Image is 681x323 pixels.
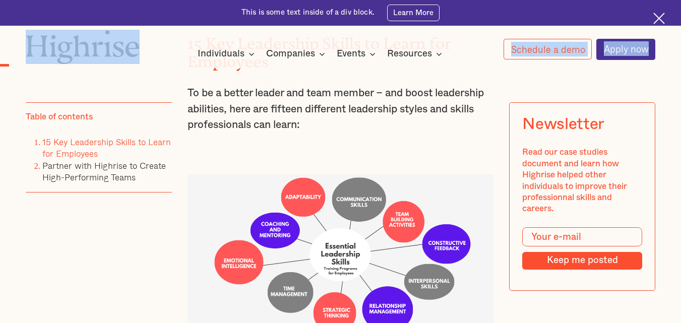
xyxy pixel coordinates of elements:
div: Individuals [198,48,258,60]
a: Partner with Highrise to Create High-Performing Teams [42,158,166,183]
a: Learn More [387,5,440,21]
div: Events [337,48,379,60]
p: To be a better leader and team member – and boost leadership abilities, here are fifteen differen... [188,85,493,133]
div: Resources [387,48,432,60]
form: Modal Form [522,227,642,270]
div: Read our case studies document and learn how Highrise helped other individuals to improve their p... [522,147,642,215]
input: Keep me posted [522,252,642,270]
img: Cross icon [653,13,665,24]
img: Highrise logo [26,30,140,64]
input: Your e-mail [522,227,642,246]
div: Individuals [198,48,244,60]
a: 15 Key Leadership Skills to Learn for Employees [42,135,171,160]
div: Resources [387,48,445,60]
a: Schedule a demo [504,39,592,59]
div: This is some text inside of a div block. [241,8,375,18]
div: Table of contents [26,111,93,122]
div: Newsletter [522,115,604,134]
a: Apply now [596,39,656,60]
div: Companies [266,48,328,60]
div: Events [337,48,365,60]
div: Companies [266,48,315,60]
